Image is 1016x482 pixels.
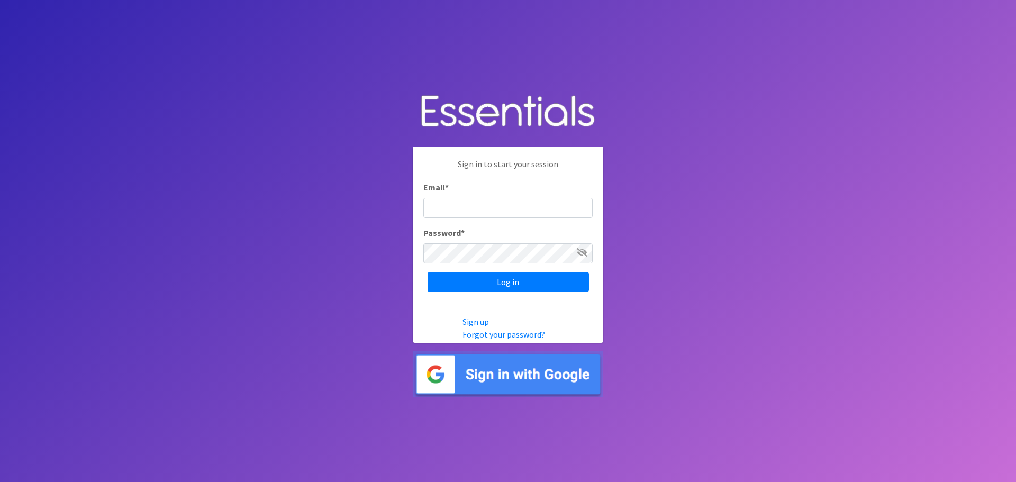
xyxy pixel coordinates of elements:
[423,181,449,194] label: Email
[461,228,465,238] abbr: required
[413,351,603,397] img: Sign in with Google
[462,329,545,340] a: Forgot your password?
[445,182,449,193] abbr: required
[428,272,589,292] input: Log in
[413,85,603,139] img: Human Essentials
[462,316,489,327] a: Sign up
[423,226,465,239] label: Password
[423,158,593,181] p: Sign in to start your session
